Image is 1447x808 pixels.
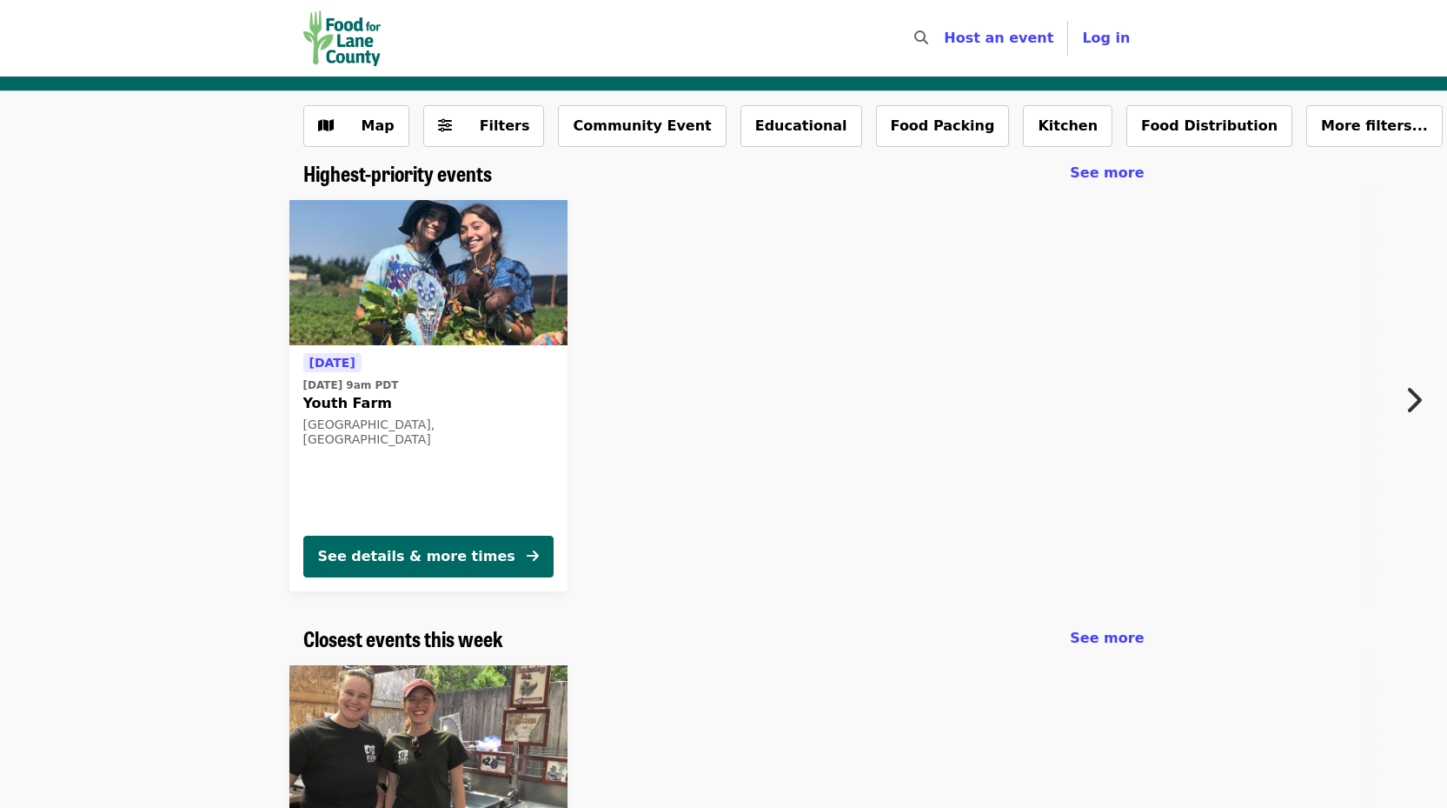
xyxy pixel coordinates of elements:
[438,117,452,134] i: sliders-h icon
[1126,105,1292,147] button: Food Distribution
[303,417,554,447] div: [GEOGRAPHIC_DATA], [GEOGRAPHIC_DATA]
[303,393,554,414] span: Youth Farm
[318,117,334,134] i: map icon
[303,161,492,186] a: Highest-priority events
[1306,105,1443,147] button: More filters...
[289,200,568,346] img: Youth Farm organized by Food for Lane County
[303,105,409,147] button: Show map view
[303,623,503,653] span: Closest events this week
[289,161,1158,186] div: Highest-priority events
[318,546,515,567] div: See details & more times
[289,626,1158,651] div: Closest events this week
[1068,21,1144,56] button: Log in
[1321,117,1428,134] span: More filters...
[1082,30,1130,46] span: Log in
[303,377,399,393] time: [DATE] 9am PDT
[1070,628,1144,649] a: See more
[914,30,928,46] i: search icon
[303,10,382,66] img: Food for Lane County - Home
[1390,376,1447,424] button: Next item
[303,157,492,188] span: Highest-priority events
[303,536,554,578] button: See details & more times
[527,548,539,564] i: arrow-right icon
[289,200,568,591] a: See details for "Youth Farm"
[362,117,395,134] span: Map
[303,626,503,651] a: Closest events this week
[939,17,952,59] input: Search
[1404,384,1422,417] i: chevron-right icon
[1070,630,1144,646] span: See more
[558,105,726,147] button: Community Event
[309,356,355,370] span: [DATE]
[740,105,862,147] button: Educational
[944,30,1053,46] a: Host an event
[1023,105,1112,147] button: Kitchen
[1070,163,1144,184] a: See more
[480,117,530,134] span: Filters
[1070,164,1144,181] span: See more
[876,105,1010,147] button: Food Packing
[423,105,545,147] button: Filters (0 selected)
